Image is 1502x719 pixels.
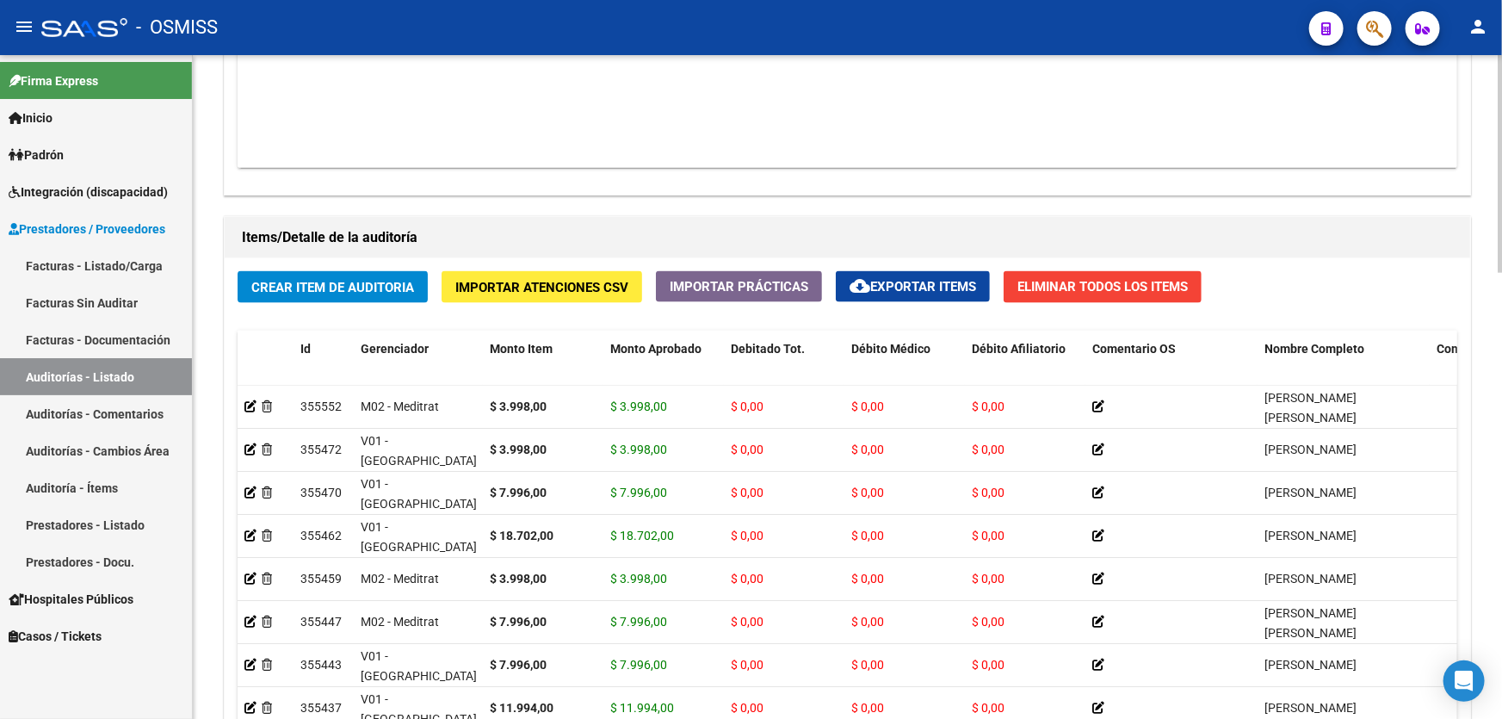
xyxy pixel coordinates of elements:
strong: $ 7.996,00 [490,486,547,499]
span: - OSMISS [136,9,218,46]
span: $ 0,00 [972,400,1004,413]
span: $ 3.998,00 [610,443,667,456]
span: Integración (discapacidad) [9,183,168,201]
span: [PERSON_NAME] [1264,572,1357,586]
span: $ 0,00 [972,572,1004,586]
span: [PERSON_NAME] [1264,701,1357,715]
button: Eliminar Todos los Items [1004,271,1202,303]
span: $ 0,00 [851,658,884,672]
strong: $ 3.998,00 [490,572,547,586]
strong: $ 18.702,00 [490,529,553,542]
button: Importar Prácticas [656,271,822,302]
span: 355443 [300,658,342,672]
span: Hospitales Públicos [9,590,133,609]
span: [PERSON_NAME] [1264,486,1357,499]
span: M02 - Meditrat [361,615,439,629]
span: Monto Item [490,342,553,356]
span: $ 0,00 [731,443,763,456]
span: $ 0,00 [972,701,1004,715]
button: Crear Item de Auditoria [238,271,428,303]
span: M02 - Meditrat [361,400,439,413]
strong: $ 3.998,00 [490,400,547,413]
span: $ 0,00 [851,486,884,499]
datatable-header-cell: Monto Item [483,331,603,406]
span: Inicio [9,108,53,127]
strong: $ 11.994,00 [490,701,553,715]
span: [PERSON_NAME] [1264,658,1357,672]
datatable-header-cell: Comentario OS [1085,331,1258,406]
strong: $ 7.996,00 [490,658,547,672]
span: Id [300,342,311,356]
datatable-header-cell: Id [294,331,354,406]
mat-icon: person [1468,16,1488,37]
span: Débito Afiliatorio [972,342,1066,356]
span: Casos / Tickets [9,627,102,646]
span: $ 0,00 [851,615,884,629]
span: Exportar Items [850,279,976,294]
span: $ 0,00 [851,400,884,413]
span: $ 0,00 [851,701,884,715]
span: [PERSON_NAME] [PERSON_NAME] [1264,606,1357,640]
span: $ 0,00 [972,443,1004,456]
span: $ 0,00 [972,615,1004,629]
span: $ 0,00 [731,658,763,672]
span: $ 0,00 [851,529,884,542]
button: Importar Atenciones CSV [442,271,642,303]
span: [PERSON_NAME] [1264,529,1357,542]
span: $ 0,00 [731,572,763,586]
span: [PERSON_NAME] [PERSON_NAME] [1264,391,1357,425]
span: $ 3.998,00 [610,572,667,586]
span: V01 - [GEOGRAPHIC_DATA] [361,477,477,511]
span: 355470 [300,486,342,499]
mat-icon: cloud_download [850,276,870,296]
span: $ 7.996,00 [610,658,667,672]
span: 355447 [300,615,342,629]
span: $ 0,00 [972,486,1004,499]
span: 355472 [300,443,342,456]
datatable-header-cell: Gerenciador [354,331,483,406]
span: $ 3.998,00 [610,400,667,413]
span: Monto Aprobado [610,342,702,356]
div: Open Intercom Messenger [1443,660,1485,702]
span: M02 - Meditrat [361,572,439,586]
span: Padrón [9,146,64,164]
span: $ 0,00 [731,486,763,499]
span: $ 7.996,00 [610,615,667,629]
h1: Items/Detalle de la auditoría [242,224,1453,251]
span: Gerenciador [361,342,429,356]
strong: $ 7.996,00 [490,615,547,629]
span: V01 - [GEOGRAPHIC_DATA] [361,649,477,683]
span: $ 0,00 [851,572,884,586]
strong: $ 3.998,00 [490,443,547,456]
span: $ 0,00 [851,443,884,456]
span: Importar Atenciones CSV [455,280,628,295]
span: 355437 [300,701,342,715]
datatable-header-cell: Nombre Completo [1258,331,1430,406]
span: Firma Express [9,71,98,90]
span: $ 18.702,00 [610,529,674,542]
datatable-header-cell: Debitado Tot. [724,331,844,406]
span: $ 0,00 [972,658,1004,672]
span: V01 - [GEOGRAPHIC_DATA] [361,520,477,554]
span: $ 0,00 [972,529,1004,542]
span: Comentario OS [1092,342,1176,356]
span: $ 0,00 [731,615,763,629]
datatable-header-cell: Débito Afiliatorio [965,331,1085,406]
span: $ 0,00 [731,529,763,542]
span: 355552 [300,400,342,413]
span: Importar Prácticas [670,279,808,294]
span: Prestadores / Proveedores [9,220,165,239]
span: 355459 [300,572,342,586]
span: 355462 [300,529,342,542]
span: Débito Médico [851,342,930,356]
datatable-header-cell: Débito Médico [844,331,965,406]
span: Debitado Tot. [731,342,805,356]
button: Exportar Items [836,271,990,302]
span: V01 - [GEOGRAPHIC_DATA] [361,434,477,468]
span: Crear Item de Auditoria [251,280,414,295]
span: Eliminar Todos los Items [1017,279,1188,294]
span: $ 7.996,00 [610,486,667,499]
mat-icon: menu [14,16,34,37]
span: Nombre Completo [1264,342,1364,356]
span: $ 11.994,00 [610,701,674,715]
